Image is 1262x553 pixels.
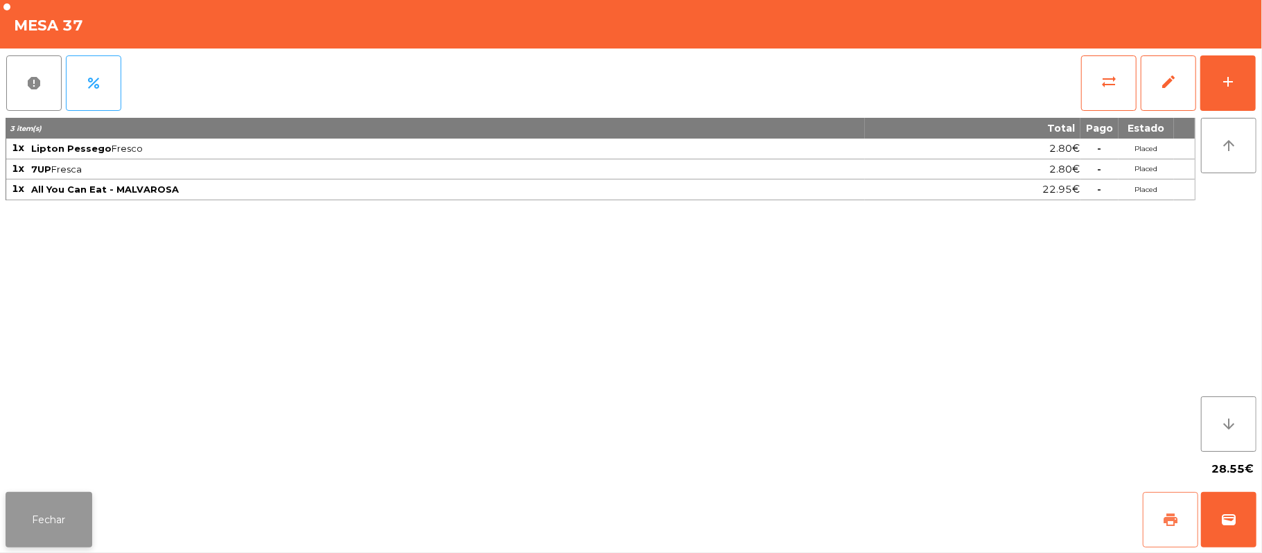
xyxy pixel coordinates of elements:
[1220,416,1237,432] i: arrow_downward
[1119,118,1174,139] th: Estado
[12,141,24,154] span: 1x
[1162,511,1179,528] span: print
[26,75,42,91] span: report
[1200,55,1256,111] button: add
[1049,139,1080,158] span: 2.80€
[31,164,51,175] span: 7UP
[1080,118,1119,139] th: Pago
[1220,73,1236,90] div: add
[1160,73,1177,90] span: edit
[85,75,102,91] span: percent
[1220,511,1237,528] span: wallet
[1201,396,1256,452] button: arrow_downward
[14,15,83,36] h4: Mesa 37
[1220,137,1237,154] i: arrow_upward
[1042,180,1080,199] span: 22.95€
[12,182,24,195] span: 1x
[31,143,864,154] span: Fresco
[6,492,92,547] button: Fechar
[1049,160,1080,179] span: 2.80€
[10,124,42,133] span: 3 item(s)
[12,162,24,175] span: 1x
[1211,459,1254,480] span: 28.55€
[1098,142,1102,155] span: -
[865,118,1080,139] th: Total
[1119,179,1174,200] td: Placed
[31,143,112,154] span: Lipton Pessego
[1143,492,1198,547] button: print
[31,164,864,175] span: Fresca
[1119,159,1174,180] td: Placed
[1081,55,1137,111] button: sync_alt
[1098,183,1102,195] span: -
[1098,163,1102,175] span: -
[1101,73,1117,90] span: sync_alt
[31,184,179,195] span: All You Can Eat - MALVAROSA
[66,55,121,111] button: percent
[1119,139,1174,159] td: Placed
[1201,492,1256,547] button: wallet
[6,55,62,111] button: report
[1141,55,1196,111] button: edit
[1201,118,1256,173] button: arrow_upward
